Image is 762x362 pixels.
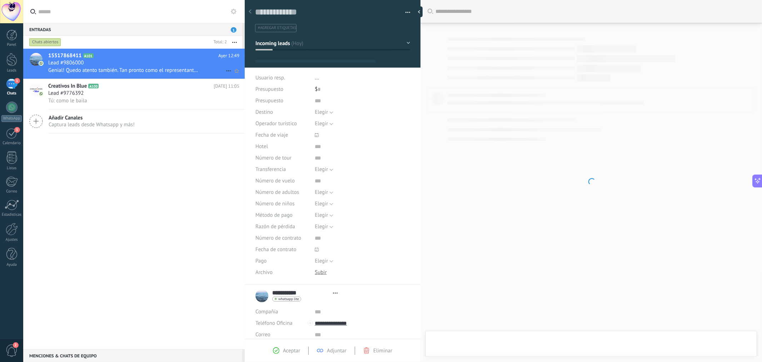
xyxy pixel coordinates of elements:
[255,318,293,329] button: Teléfono Oficina
[255,72,309,84] div: Usuario resp.
[39,61,44,66] img: icon
[255,74,285,81] span: Usuario resp.
[255,152,309,164] div: Número de tour
[231,27,236,33] span: 1
[255,167,286,172] span: Transferencia
[227,36,242,49] button: Más
[255,118,309,129] div: Operador turístico
[1,43,22,47] div: Panel
[88,84,99,88] span: A100
[283,347,300,354] span: Aceptar
[49,121,135,128] span: Captura leads desde Whatsapp y más!
[315,198,333,210] button: Elegir
[1,263,22,267] div: Ayuda
[1,91,22,96] div: Chats
[315,223,328,230] span: Elegir
[14,127,20,133] span: 1
[315,120,328,127] span: Elegir
[255,235,301,241] span: Número de contrato
[23,23,242,36] div: Entradas
[255,84,309,95] div: Presupuesto
[48,67,200,74] span: Genial! Quedo atento también. Tan pronto como el representante de WhatsApp esté disponible, se po...
[255,320,293,327] span: Teléfono Oficina
[315,109,328,116] span: Elegir
[255,233,309,244] div: Número de contrato
[315,118,333,129] button: Elegir
[315,164,333,175] button: Elegir
[48,90,84,97] span: Lead #9776392
[315,212,328,219] span: Elegir
[373,347,392,354] span: Eliminar
[255,210,309,221] div: Método de pago
[29,38,61,47] div: Chats abiertos
[1,212,22,217] div: Estadísticas
[255,164,309,175] div: Transferencia
[315,84,410,95] div: $
[1,115,22,122] div: WhatsApp
[23,49,245,79] a: avataricon15517868411A101Ayer 12:49Lead #9806000Genial! Quedo atento también. Tan pronto como el ...
[255,107,309,118] div: Destino
[255,109,273,115] span: Destino
[327,347,347,354] span: Adjuntar
[255,221,309,233] div: Razón de pérdida
[214,83,239,90] span: [DATE] 11:05
[23,349,242,362] div: Menciones & Chats de equipo
[255,98,283,103] span: Presupuesto
[1,166,22,171] div: Listas
[315,189,328,196] span: Elegir
[48,97,87,104] span: Tú: como le baila
[255,132,288,138] span: Fecha de viaje
[255,255,309,267] div: Pago
[83,53,94,58] span: A101
[255,144,268,149] span: Hotel
[255,244,309,255] div: Fecha de contrato
[255,329,270,341] button: Correo
[255,141,309,152] div: Hotel
[315,255,333,267] button: Elegir
[315,200,328,207] span: Elegir
[211,39,227,46] div: Total: 2
[255,331,270,338] span: Correo
[255,267,309,278] div: Archivo
[255,178,295,184] span: Número de vuelo
[315,210,333,221] button: Elegir
[255,258,267,264] span: Pago
[255,95,309,107] div: Presupuesto
[14,78,20,84] span: 1
[255,155,292,161] span: Número de tour
[255,270,273,275] span: Archivo
[255,175,309,187] div: Número de vuelo
[255,306,309,318] div: Compañía
[255,201,295,206] span: Número de niños
[39,91,44,96] img: icon
[258,25,296,30] span: #agregar etiquetas
[1,141,22,146] div: Calendario
[255,86,283,93] span: Presupuesto
[315,258,328,264] span: Elegir
[255,121,297,126] span: Operador turístico
[48,83,87,90] span: Creativos In Blue
[255,247,297,252] span: Fecha de contrato
[23,79,245,109] a: avatariconCreativos In BlueA100[DATE] 11:05Lead #9776392Tú: como le baila
[218,52,239,59] span: Ayer 12:49
[255,224,295,229] span: Razón de pérdida
[315,166,328,173] span: Elegir
[278,297,299,301] span: whatsapp lite
[255,190,299,195] span: Número de adultos
[315,107,333,118] button: Elegir
[255,198,309,210] div: Número de niños
[315,74,319,81] span: ...
[255,212,293,218] span: Método de pago
[1,68,22,73] div: Leads
[315,221,333,233] button: Elegir
[13,342,19,348] span: 2
[49,114,135,121] span: Añadir Canales
[315,187,333,198] button: Elegir
[1,238,22,242] div: Ajustes
[255,129,309,141] div: Fecha de viaje
[1,189,22,194] div: Correo
[48,52,82,59] span: 15517868411
[415,6,423,17] div: Ocultar
[255,187,309,198] div: Número de adultos
[48,59,84,67] span: Lead #9806000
